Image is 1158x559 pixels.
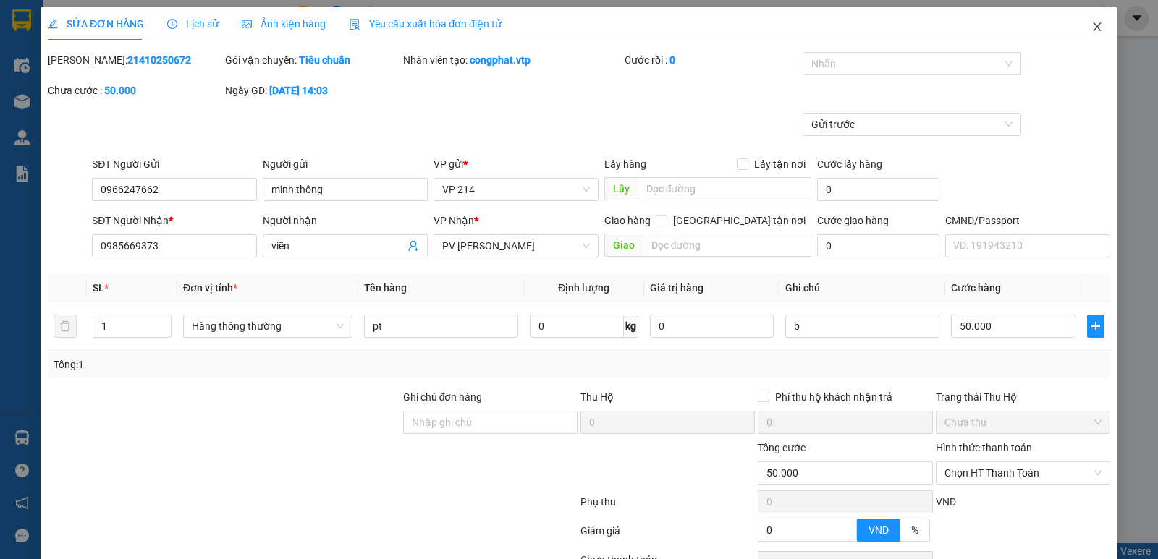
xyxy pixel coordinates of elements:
[1091,21,1103,33] span: close
[14,101,30,121] span: Nơi gửi:
[349,19,360,30] img: icon
[167,18,219,30] span: Lịch sử
[579,494,756,519] div: Phụ thu
[817,234,939,257] input: Cước giao hàng
[54,357,448,372] div: Tổng: 1
[104,85,136,96] b: 50.000
[669,54,675,66] b: 0
[604,177,638,200] span: Lấy
[936,442,1032,453] label: Hình thức thanh toán
[434,215,474,226] span: VP Nhận
[225,52,400,68] div: Gói vận chuyển:
[93,282,104,294] span: SL
[138,65,204,76] span: 13:59:48 [DATE]
[817,215,889,226] label: Cước giao hàng
[225,82,400,98] div: Ngày GD:
[944,462,1102,484] span: Chọn HT Thanh Toán
[624,315,638,338] span: kg
[263,213,428,229] div: Người nhận
[579,523,756,548] div: Giảm giá
[183,282,237,294] span: Đơn vị tính
[299,54,350,66] b: Tiêu chuẩn
[111,101,134,121] span: Nơi nhận:
[38,23,117,77] strong: CÔNG TY TNHH [GEOGRAPHIC_DATA] 214 QL13 - P.26 - Q.BÌNH THẠNH - TP HCM 1900888606
[470,54,531,66] b: congphat.vtp
[364,315,518,338] input: VD: Bàn, Ghế
[945,213,1110,229] div: CMND/Passport
[817,178,939,201] input: Cước lấy hàng
[403,411,578,434] input: Ghi chú đơn hàng
[769,389,898,405] span: Phí thu hộ khách nhận trả
[48,52,222,68] div: [PERSON_NAME]:
[48,19,58,29] span: edit
[748,156,811,172] span: Lấy tận nơi
[911,524,918,536] span: %
[811,114,1013,135] span: Gửi trước
[442,179,590,200] span: VP 214
[951,282,1001,294] span: Cước hàng
[167,19,177,29] span: clock-circle
[92,156,257,172] div: SĐT Người Gửi
[667,213,811,229] span: [GEOGRAPHIC_DATA] tận nơi
[48,82,222,98] div: Chưa cước :
[936,496,956,508] span: VND
[580,391,614,403] span: Thu Hộ
[1088,320,1104,332] span: plus
[785,315,939,338] input: Ghi Chú
[1087,315,1104,338] button: plus
[604,215,651,226] span: Giao hàng
[638,177,812,200] input: Dọc đường
[242,19,252,29] span: picture
[604,234,643,257] span: Giao
[14,33,33,69] img: logo
[364,282,407,294] span: Tên hàng
[140,54,204,65] span: 21410250671
[48,18,144,30] span: SỬA ĐƠN HÀNG
[936,389,1110,405] div: Trạng thái Thu Hộ
[54,315,77,338] button: delete
[604,158,646,170] span: Lấy hàng
[625,52,799,68] div: Cước rồi :
[434,156,599,172] div: VP gửi
[407,240,419,252] span: user-add
[558,282,609,294] span: Định lượng
[92,213,257,229] div: SĐT Người Nhận
[817,158,882,170] label: Cước lấy hàng
[403,391,483,403] label: Ghi chú đơn hàng
[349,18,502,30] span: Yêu cầu xuất hóa đơn điện tử
[192,315,344,337] span: Hàng thông thường
[269,85,328,96] b: [DATE] 14:03
[442,235,590,257] span: PV Đức Xuyên
[50,87,168,98] strong: BIÊN NHẬN GỬI HÀNG HOÁ
[944,411,1102,433] span: Chưa thu
[650,282,703,294] span: Giá trị hàng
[868,524,889,536] span: VND
[145,101,181,109] span: PV Đắk Mil
[127,54,191,66] b: 21410250672
[779,274,945,302] th: Ghi chú
[1077,7,1117,48] button: Close
[403,52,622,68] div: Nhân viên tạo:
[758,442,806,453] span: Tổng cước
[242,18,326,30] span: Ảnh kiện hàng
[643,234,812,257] input: Dọc đường
[263,156,428,172] div: Người gửi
